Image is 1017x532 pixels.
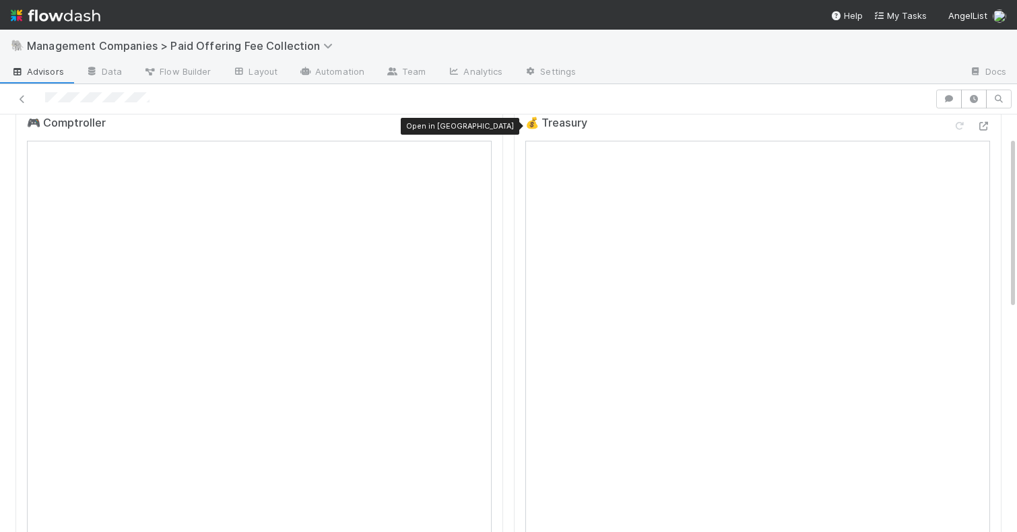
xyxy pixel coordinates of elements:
span: Management Companies > Paid Offering Fee Collection [27,39,339,53]
span: AngelList [948,10,987,21]
a: Layout [222,62,288,84]
a: Team [375,62,436,84]
a: Settings [513,62,587,84]
img: avatar_571adf04-33e8-4205-80f0-83f56503bf42.png [993,9,1006,23]
span: 🐘 [11,40,24,51]
h5: 🎮 Comptroller [27,117,106,130]
h5: 💰 Treasury [525,117,587,130]
img: logo-inverted-e16ddd16eac7371096b0.svg [11,4,100,27]
a: Automation [288,62,375,84]
span: Advisors [11,65,64,78]
a: Flow Builder [133,62,222,84]
a: My Tasks [874,9,927,22]
div: Help [830,9,863,22]
a: Data [75,62,133,84]
a: Analytics [436,62,513,84]
a: Docs [958,62,1017,84]
span: Flow Builder [143,65,211,78]
span: My Tasks [874,10,927,21]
